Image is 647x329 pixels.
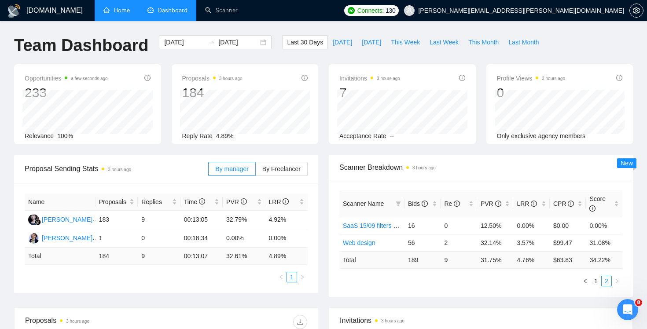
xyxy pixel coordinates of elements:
a: 2 [602,276,611,286]
span: info-circle [589,205,596,212]
span: Time [184,198,205,205]
span: 100% [57,132,73,139]
span: info-circle [301,75,308,81]
time: 3 hours ago [108,167,131,172]
span: Proposals [99,197,128,207]
li: 2 [601,276,612,286]
button: right [612,276,622,286]
td: 34.22 % [586,251,622,268]
td: 31.08% [586,234,622,251]
td: 32.14% [477,234,514,251]
td: 32.61 % [223,248,265,265]
span: LRR [517,200,537,207]
a: 1 [287,272,297,282]
div: [PERSON_NAME] [42,215,92,224]
span: right [300,274,305,280]
td: 00:13:07 [180,248,223,265]
span: Proposals [182,73,243,84]
td: 32.79% [223,211,265,229]
span: By Freelancer [262,165,301,172]
li: Next Page [297,272,308,282]
th: Name [25,194,96,211]
td: 9 [138,211,180,229]
th: Proposals [96,194,138,211]
span: By manager [215,165,248,172]
li: 1 [287,272,297,282]
a: setting [629,7,643,14]
span: download [294,318,307,325]
span: to [208,39,215,46]
a: SaaS 15/09 filters change+cover letter change [343,222,470,229]
img: logo [7,4,21,18]
span: Last 30 Days [287,37,323,47]
span: 130 [386,6,395,15]
img: RS [28,214,39,225]
span: filter [396,201,401,206]
span: info-circle [531,201,537,207]
span: Bids [408,200,428,207]
td: 9 [138,248,180,265]
td: 16 [404,217,441,234]
span: info-circle [616,75,622,81]
span: [DATE] [333,37,352,47]
span: dashboard [147,7,154,13]
td: 0.00% [265,229,308,248]
td: 0.00% [513,217,550,234]
div: [PERSON_NAME] [42,233,92,243]
span: 4.89% [216,132,234,139]
iframe: Intercom live chat [617,299,638,320]
span: Replies [141,197,170,207]
a: 1 [591,276,601,286]
span: info-circle [241,198,247,205]
h1: Team Dashboard [14,35,148,56]
span: Invitations [340,315,622,326]
img: upwork-logo.png [348,7,355,14]
time: 3 hours ago [219,76,243,81]
td: 4.76 % [513,251,550,268]
td: 0 [441,217,477,234]
input: End date [218,37,258,47]
span: Proposal Sending Stats [25,163,208,174]
td: 1 [96,229,138,248]
time: 3 hours ago [377,76,400,81]
td: 12.50% [477,217,514,234]
span: Re [444,200,460,207]
td: $99.47 [550,234,586,251]
a: YH[PERSON_NAME] [28,234,92,241]
time: 3 hours ago [381,318,404,323]
span: CPR [553,200,574,207]
td: 0.00% [223,229,265,248]
span: info-circle [454,201,460,207]
button: right [297,272,308,282]
td: 3.57% [513,234,550,251]
button: Last Week [425,35,463,49]
span: LRR [269,198,289,205]
time: 3 hours ago [412,165,436,170]
button: left [580,276,591,286]
td: 189 [404,251,441,268]
time: 3 hours ago [66,319,89,324]
span: Scanner Breakdown [339,162,622,173]
td: 4.89 % [265,248,308,265]
a: searchScanner [205,7,238,14]
div: 0 [497,84,566,101]
li: Previous Page [276,272,287,282]
span: This Month [468,37,499,47]
span: PVR [226,198,247,205]
td: 9 [441,251,477,268]
span: Acceptance Rate [339,132,386,139]
span: user [406,7,412,14]
span: info-circle [422,201,428,207]
span: Invitations [339,73,400,84]
li: Previous Page [580,276,591,286]
td: $0.00 [550,217,586,234]
span: info-circle [199,198,205,205]
div: Proposals [25,315,166,329]
td: 2 [441,234,477,251]
button: This Week [386,35,425,49]
td: 184 [96,248,138,265]
img: gigradar-bm.png [35,219,41,225]
a: homeHome [103,7,130,14]
button: Last Month [504,35,544,49]
button: This Month [463,35,504,49]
